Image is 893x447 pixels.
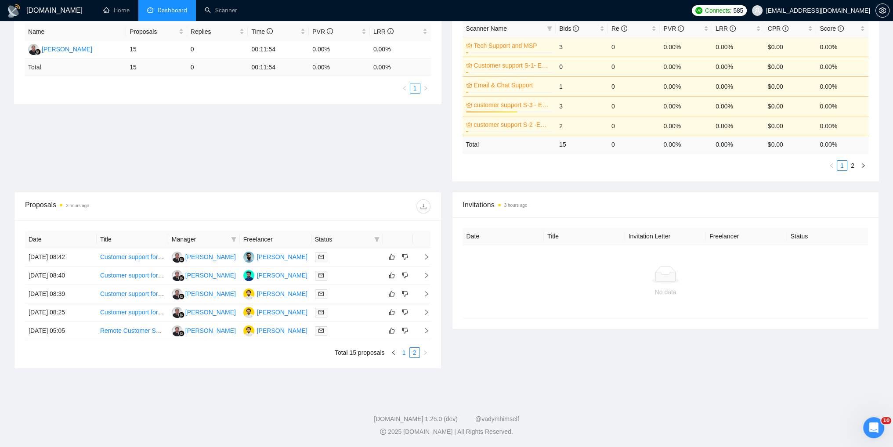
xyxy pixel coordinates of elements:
[318,291,324,296] span: mail
[243,288,254,299] img: HM
[826,160,837,171] li: Previous Page
[504,203,528,208] time: 3 hours ago
[178,312,184,318] img: gigradar-bm.png
[309,40,370,59] td: 0.00%
[172,270,183,281] img: RS
[416,272,430,278] span: right
[816,57,868,76] td: 0.00%
[712,37,764,57] td: 0.00%
[315,234,371,244] span: Status
[257,326,307,335] div: [PERSON_NAME]
[100,290,173,297] a: Customer support for saas
[625,228,706,245] th: Invitation Letter
[172,327,236,334] a: RS[PERSON_NAME]
[733,6,743,15] span: 585
[416,291,430,297] span: right
[860,163,866,168] span: right
[660,116,712,136] td: 0.00%
[829,163,834,168] span: left
[327,28,333,34] span: info-circle
[716,25,736,32] span: LRR
[191,27,238,36] span: Replies
[97,322,168,340] td: Remote Customer Service Operative for T-Shirt Printing Website
[848,161,857,170] a: 2
[25,248,97,267] td: [DATE] 08:42
[172,307,183,318] img: RS
[474,41,551,50] a: Tech Support and MSP
[130,27,177,36] span: Proposals
[172,234,228,244] span: Manager
[387,28,394,34] span: info-circle
[416,328,430,334] span: right
[475,415,519,422] a: @vadymhimself
[420,83,431,94] li: Next Page
[372,233,381,246] span: filter
[764,57,817,76] td: $0.00
[185,252,236,262] div: [PERSON_NAME]
[712,57,764,76] td: 0.00%
[705,6,731,15] span: Connects:
[678,25,684,32] span: info-circle
[178,293,184,299] img: gigradar-bm.png
[25,199,228,213] div: Proposals
[420,347,430,358] li: Next Page
[387,325,397,336] button: like
[420,347,430,358] button: right
[243,307,254,318] img: HM
[608,76,660,96] td: 0
[389,253,395,260] span: like
[402,290,408,297] span: dislike
[402,272,408,279] span: dislike
[611,25,627,32] span: Re
[42,44,92,54] div: [PERSON_NAME]
[875,7,889,14] a: setting
[25,303,97,322] td: [DATE] 08:25
[559,25,579,32] span: Bids
[28,45,92,52] a: RS[PERSON_NAME]
[573,25,579,32] span: info-circle
[410,83,420,93] a: 1
[399,348,409,357] a: 1
[168,231,240,248] th: Manager
[370,40,431,59] td: 0.00%
[544,228,625,245] th: Title
[712,116,764,136] td: 0.00%
[416,309,430,315] span: right
[660,136,712,153] td: 0.00 %
[402,327,408,334] span: dislike
[816,96,868,116] td: 0.00%
[126,40,187,59] td: 15
[387,252,397,262] button: like
[185,270,236,280] div: [PERSON_NAME]
[466,82,472,88] span: crown
[178,256,184,263] img: gigradar-bm.png
[660,57,712,76] td: 0.00%
[172,252,183,263] img: RS
[764,116,817,136] td: $0.00
[402,86,407,91] span: left
[402,253,408,260] span: dislike
[768,25,788,32] span: CPR
[547,26,552,31] span: filter
[187,40,248,59] td: 0
[608,116,660,136] td: 0
[178,275,184,281] img: gigradar-bm.png
[416,199,430,213] button: download
[838,25,844,32] span: info-circle
[25,267,97,285] td: [DATE] 08:40
[764,136,817,153] td: $ 0.00
[243,327,307,334] a: HM[PERSON_NAME]
[466,25,507,32] span: Scanner Name
[399,83,410,94] li: Previous Page
[185,289,236,299] div: [PERSON_NAME]
[389,327,395,334] span: like
[25,59,126,76] td: Total
[312,28,333,35] span: PVR
[402,309,408,316] span: dislike
[126,23,187,40] th: Proposals
[466,62,472,68] span: crown
[335,347,385,358] li: Total 15 proposals
[126,59,187,76] td: 15
[257,252,307,262] div: [PERSON_NAME]
[318,273,324,278] span: mail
